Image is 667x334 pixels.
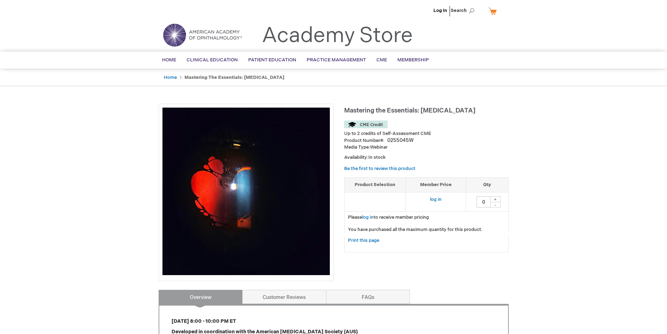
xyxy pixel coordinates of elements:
strong: [DATE] 8:00 - 10:00 PM ET [172,318,236,324]
span: Search [451,4,477,18]
strong: Mastering the Essentials: [MEDICAL_DATA] [185,75,284,80]
span: In stock [368,155,385,160]
span: CME [376,57,387,63]
a: Customer Reviews [242,290,326,304]
span: Home [162,57,176,63]
a: Academy Store [262,23,413,48]
th: Member Price [406,178,466,192]
th: Qty [466,178,508,192]
a: Print this page [348,236,379,245]
p: Webinar [344,144,509,151]
span: Patient Education [248,57,296,63]
span: Please to receive member pricing [348,214,429,220]
span: Practice Management [307,57,366,63]
a: FAQs [326,290,410,304]
a: Home [164,75,177,80]
span: Clinical Education [187,57,238,63]
div: 0255045W [387,137,414,144]
span: Mastering the Essentials: [MEDICAL_DATA] [344,107,475,114]
p: Availability: [344,154,509,161]
div: + [490,196,501,202]
img: CME Credit [344,121,388,128]
a: log in [430,197,442,202]
span: Membership [397,57,429,63]
img: Mastering the Essentials: Uveitis [162,108,330,275]
strong: Media Type: [344,144,370,150]
input: Qty [477,196,491,207]
strong: Product Number [344,138,384,143]
li: Up to 2 credits of Self-Assessment CME [344,130,509,137]
div: - [490,202,501,207]
a: log in [362,214,374,220]
a: Be the first to review this product [344,166,415,171]
a: Overview [159,290,243,304]
p: You have purchased all the maximum quantity for this product. [348,226,505,233]
th: Product Selection [345,178,406,192]
a: Log In [433,8,447,13]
